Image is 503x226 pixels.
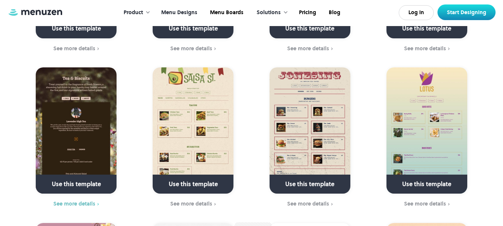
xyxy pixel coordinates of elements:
a: Use this template [36,67,117,194]
a: Menu Designs [154,1,203,24]
a: See more details [23,200,130,208]
div: See more details [53,201,95,207]
a: Use this template [153,67,233,194]
a: See more details [256,200,364,208]
div: Solutions [249,1,292,24]
div: See more details [404,45,446,51]
a: Start Designing [437,4,496,20]
a: See more details [139,45,247,53]
a: See more details [373,45,481,53]
div: See more details [287,201,329,207]
a: Blog [322,1,346,24]
div: See more details [170,45,212,51]
a: Log In [399,5,434,20]
div: See more details [287,45,329,51]
a: Use this template [270,67,350,194]
div: See more details [404,201,446,207]
div: See more details [170,201,212,207]
a: Pricing [292,1,322,24]
a: Menu Boards [203,1,249,24]
div: See more details [53,45,95,51]
div: Product [116,1,154,24]
div: Product [124,9,143,17]
div: Solutions [257,9,281,17]
a: See more details [139,200,247,208]
a: See more details [256,45,364,53]
a: See more details [23,45,130,53]
a: Use this template [386,67,467,194]
a: See more details [373,200,481,208]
